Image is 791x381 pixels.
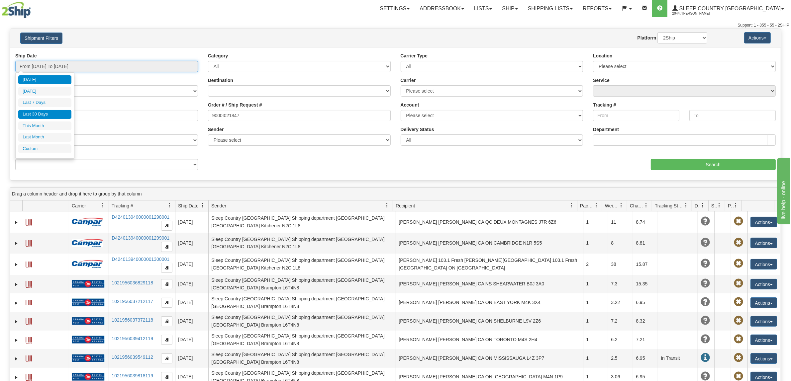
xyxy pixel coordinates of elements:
[730,200,742,211] a: Pickup Status filter column settings
[208,312,396,331] td: Sleep Country [GEOGRAPHIC_DATA] Shipping department [GEOGRAPHIC_DATA] [GEOGRAPHIC_DATA] Brampton ...
[630,202,644,209] span: Charge
[18,133,71,142] li: Last Month
[750,238,777,248] button: Actions
[734,217,743,226] span: Pickup Not Assigned
[26,334,32,344] a: Label
[672,10,722,17] span: 2044 / [PERSON_NAME]
[208,52,228,59] label: Category
[583,233,608,254] td: 1
[97,200,109,211] a: Carrier filter column settings
[15,52,37,59] label: Ship Date
[72,202,86,209] span: Carrier
[18,98,71,107] li: Last 7 Days
[401,102,419,108] label: Account
[26,278,32,289] a: Label
[112,235,169,241] a: D424013940000001299001
[208,331,396,349] td: Sleep Country [GEOGRAPHIC_DATA] Shipping department [GEOGRAPHIC_DATA] [GEOGRAPHIC_DATA] Brampton ...
[2,2,31,18] img: logo2044.jpg
[161,298,172,308] button: Copy to clipboard
[608,331,633,349] td: 6.2
[175,211,208,233] td: [DATE]
[701,297,710,307] span: Unknown
[695,202,700,209] span: Delivery Status
[18,121,71,130] li: This Month
[689,110,776,121] input: To
[658,349,698,368] td: In Transit
[396,233,583,254] td: [PERSON_NAME] [PERSON_NAME] CA ON CAMBRIDGE N1R 5S5
[178,202,198,209] span: Ship Date
[13,337,20,343] a: Expand
[175,312,208,331] td: [DATE]
[641,200,652,211] a: Charge filter column settings
[701,335,710,344] span: Unknown
[375,0,415,17] a: Settings
[2,23,789,28] div: Support: 1 - 855 - 55 - 2SHIP
[583,254,608,275] td: 2
[701,372,710,381] span: Unknown
[583,275,608,293] td: 1
[750,279,777,289] button: Actions
[583,312,608,331] td: 1
[72,239,103,247] img: 14 - Canpar
[633,293,658,312] td: 6.95
[208,293,396,312] td: Sleep Country [GEOGRAPHIC_DATA] Shipping department [GEOGRAPHIC_DATA] [GEOGRAPHIC_DATA] Brampton ...
[593,52,612,59] label: Location
[608,211,633,233] td: 11
[750,297,777,308] button: Actions
[175,293,208,312] td: [DATE]
[633,233,658,254] td: 8.81
[651,159,776,170] input: Search
[697,200,708,211] a: Delivery Status filter column settings
[13,374,20,381] a: Expand
[734,279,743,288] span: Pickup Not Assigned
[13,355,20,362] a: Expand
[583,331,608,349] td: 1
[72,280,104,288] img: 20 - Canada Post
[18,110,71,119] li: Last 30 Days
[605,202,619,209] span: Weight
[175,233,208,254] td: [DATE]
[667,0,789,17] a: Sleep Country [GEOGRAPHIC_DATA] 2044 / [PERSON_NAME]
[13,281,20,288] a: Expand
[175,349,208,368] td: [DATE]
[714,200,725,211] a: Shipment Issues filter column settings
[728,202,734,209] span: Pickup Status
[616,200,627,211] a: Weight filter column settings
[208,233,396,254] td: Sleep Country [GEOGRAPHIC_DATA] Shipping department [GEOGRAPHIC_DATA] [GEOGRAPHIC_DATA] Kitchener...
[197,200,208,211] a: Ship Date filter column settings
[734,372,743,381] span: Pickup Not Assigned
[593,102,616,108] label: Tracking #
[396,254,583,275] td: [PERSON_NAME] 103.1 Fresh [PERSON_NAME][GEOGRAPHIC_DATA] 103.1 Fresh [GEOGRAPHIC_DATA] ON [GEOGRA...
[633,211,658,233] td: 8.74
[13,219,20,226] a: Expand
[72,336,104,344] img: 20 - Canada Post
[164,200,175,211] a: Tracking # filter column settings
[734,335,743,344] span: Pickup Not Assigned
[26,216,32,227] a: Label
[26,315,32,326] a: Label
[13,240,20,247] a: Expand
[396,275,583,293] td: [PERSON_NAME] [PERSON_NAME] CA NS SHEARWATER B0J 3A0
[72,298,104,307] img: 20 - Canada Post
[13,318,20,325] a: Expand
[523,0,578,17] a: Shipping lists
[112,354,153,360] a: 1021956039549112
[401,126,434,133] label: Delivery Status
[208,102,262,108] label: Order # / Ship Request #
[750,335,777,345] button: Actions
[701,259,710,268] span: Unknown
[396,293,583,312] td: [PERSON_NAME] [PERSON_NAME] CA ON EAST YORK M4K 3X4
[161,221,172,231] button: Copy to clipboard
[112,317,153,323] a: 1021956037372118
[734,297,743,307] span: Pickup Not Assigned
[593,126,619,133] label: Department
[701,353,710,362] span: In Transit
[208,211,396,233] td: Sleep Country [GEOGRAPHIC_DATA] Shipping department [GEOGRAPHIC_DATA] [GEOGRAPHIC_DATA] Kitchener...
[580,202,594,209] span: Packages
[175,254,208,275] td: [DATE]
[26,352,32,363] a: Label
[72,373,104,381] img: 20 - Canada Post
[608,275,633,293] td: 7.3
[211,202,226,209] span: Sender
[208,275,396,293] td: Sleep Country [GEOGRAPHIC_DATA] Shipping department [GEOGRAPHIC_DATA] [GEOGRAPHIC_DATA] Brampton ...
